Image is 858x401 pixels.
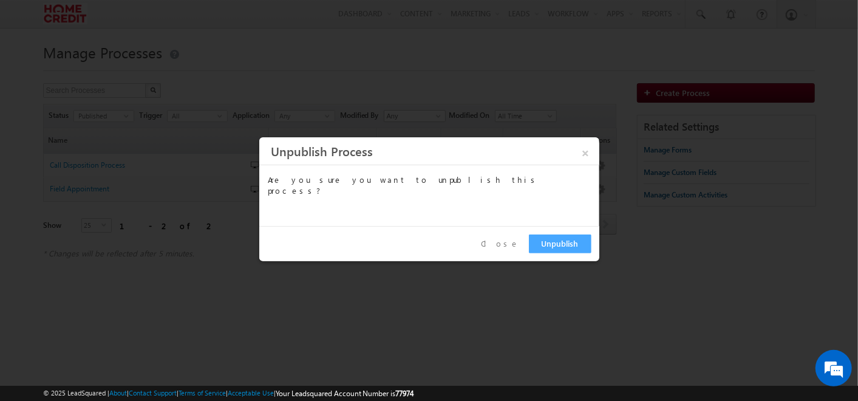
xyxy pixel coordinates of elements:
button: Unpublish [529,235,591,253]
span: © 2025 LeadSquared | | | | | [43,388,414,399]
a: Contact Support [129,389,177,397]
h3: Unpublish Process [271,140,596,162]
span: 77974 [396,389,414,398]
a: About [109,389,127,397]
span: × [576,140,596,162]
a: Terms of Service [179,389,226,397]
div: Are you sure you want to unpublish this process? [268,174,593,196]
a: Acceptable Use [228,389,274,397]
button: Close [472,235,529,253]
span: Your Leadsquared Account Number is [276,389,414,398]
